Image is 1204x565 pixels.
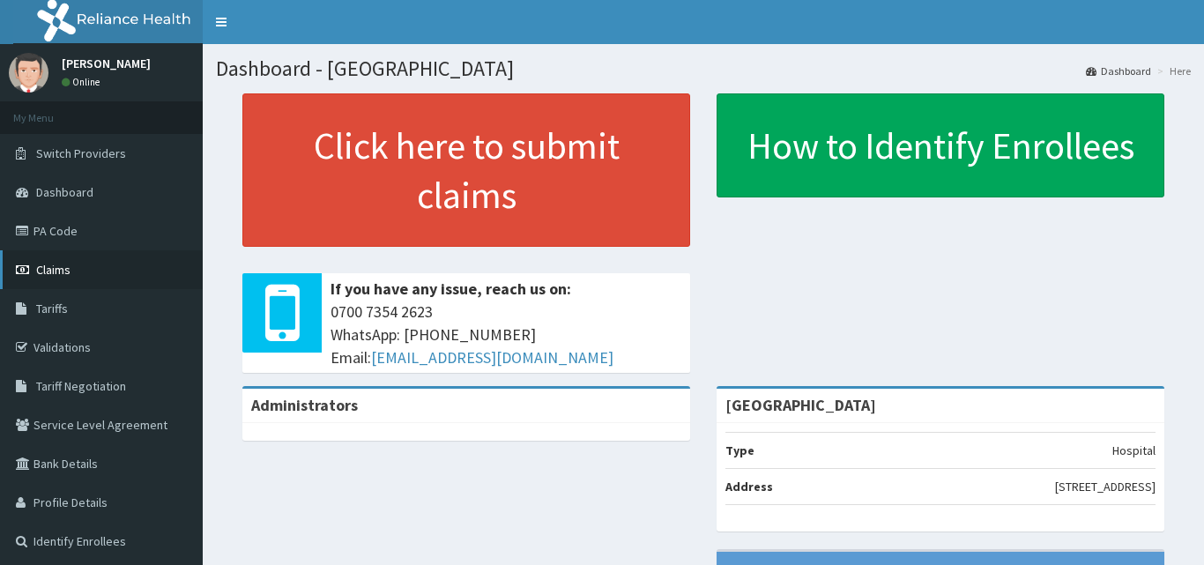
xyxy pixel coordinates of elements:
span: Switch Providers [36,145,126,161]
span: 0700 7354 2623 WhatsApp: [PHONE_NUMBER] Email: [331,301,681,368]
span: Dashboard [36,184,93,200]
strong: [GEOGRAPHIC_DATA] [725,395,876,415]
span: Tariff Negotiation [36,378,126,394]
b: Type [725,442,754,458]
a: How to Identify Enrollees [717,93,1164,197]
a: Online [62,76,104,88]
a: [EMAIL_ADDRESS][DOMAIN_NAME] [371,347,613,368]
p: [PERSON_NAME] [62,57,151,70]
img: User Image [9,53,48,93]
b: Address [725,479,773,494]
p: [STREET_ADDRESS] [1055,478,1156,495]
b: If you have any issue, reach us on: [331,279,571,299]
span: Tariffs [36,301,68,316]
p: Hospital [1112,442,1156,459]
li: Here [1153,63,1191,78]
span: Claims [36,262,71,278]
a: Click here to submit claims [242,93,690,247]
a: Dashboard [1086,63,1151,78]
b: Administrators [251,395,358,415]
h1: Dashboard - [GEOGRAPHIC_DATA] [216,57,1191,80]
